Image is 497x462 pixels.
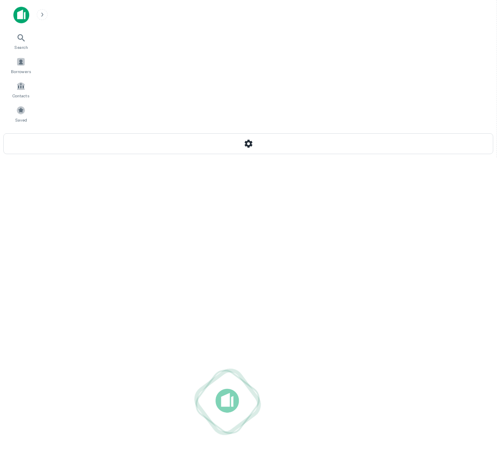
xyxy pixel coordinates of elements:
[455,368,497,409] iframe: Chat Widget
[13,92,29,99] span: Contacts
[3,54,39,76] a: Borrowers
[3,102,39,125] a: Saved
[14,44,28,51] span: Search
[15,117,27,123] span: Saved
[13,7,29,23] img: capitalize-icon.png
[11,68,31,75] span: Borrowers
[3,30,39,52] a: Search
[3,78,39,101] a: Contacts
